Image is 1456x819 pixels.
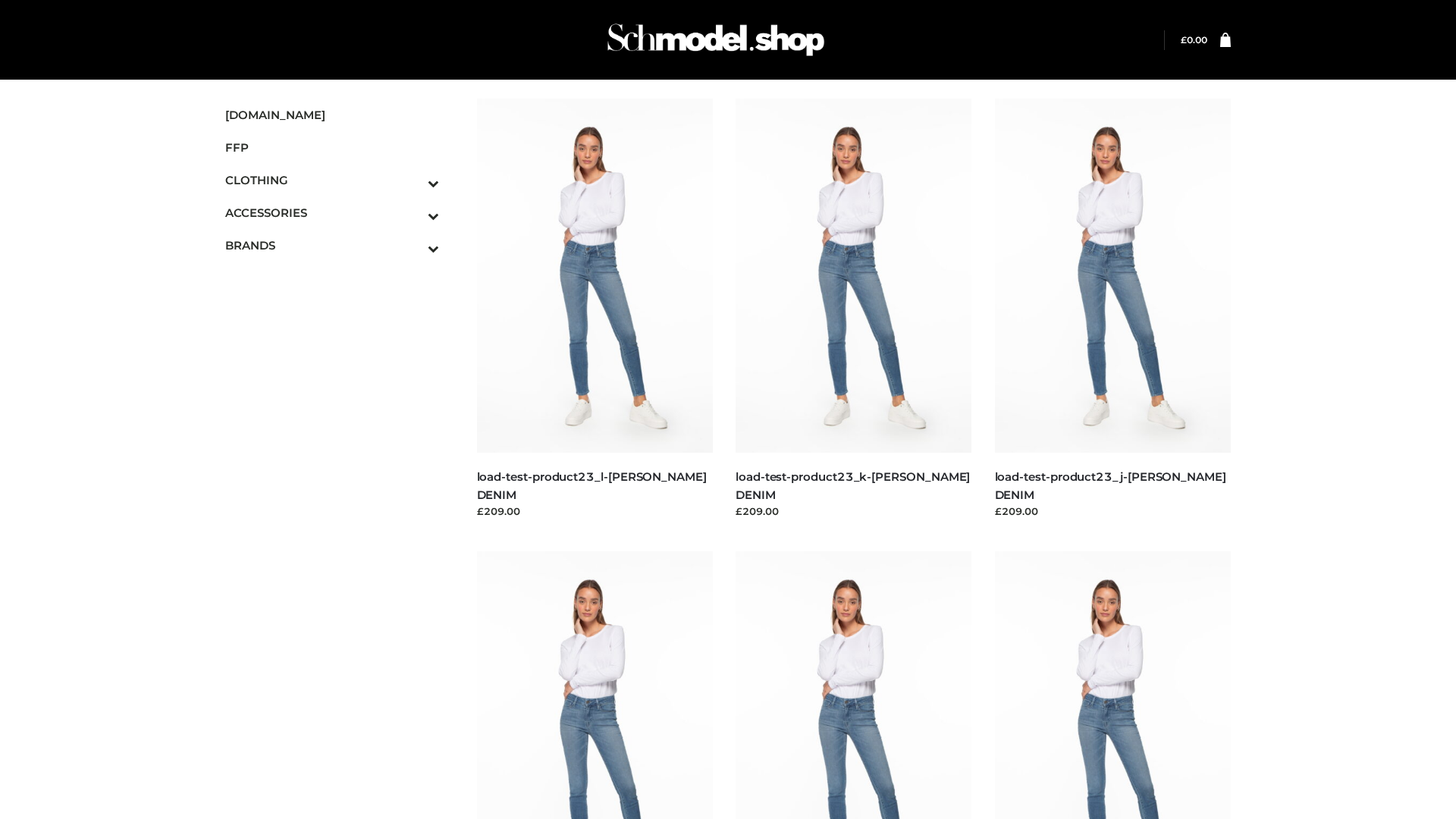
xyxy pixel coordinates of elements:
bdi: 0.00 [1181,34,1207,45]
div: £209.00 [736,504,972,519]
span: ACCESSORIES [225,204,439,221]
a: load-test-product23_k-[PERSON_NAME] DENIM [736,469,970,501]
img: Schmodel Admin 964 [602,10,830,70]
button: Toggle Submenu [386,196,439,229]
a: load-test-product23_j-[PERSON_NAME] DENIM [995,469,1226,501]
span: [DOMAIN_NAME] [225,106,439,124]
a: [DOMAIN_NAME] [225,99,439,131]
a: FFP [225,131,439,164]
button: Toggle Submenu [386,164,439,196]
span: BRANDS [225,237,439,254]
a: load-test-product23_l-[PERSON_NAME] DENIM [477,469,707,501]
button: Toggle Submenu [386,229,439,262]
a: ACCESSORIESToggle Submenu [225,196,439,229]
div: £209.00 [995,504,1232,519]
a: £0.00 [1181,34,1207,45]
div: £209.00 [477,504,714,519]
span: £ [1181,34,1187,45]
span: FFP [225,139,439,156]
span: CLOTHING [225,171,439,189]
a: CLOTHINGToggle Submenu [225,164,439,196]
a: BRANDSToggle Submenu [225,229,439,262]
